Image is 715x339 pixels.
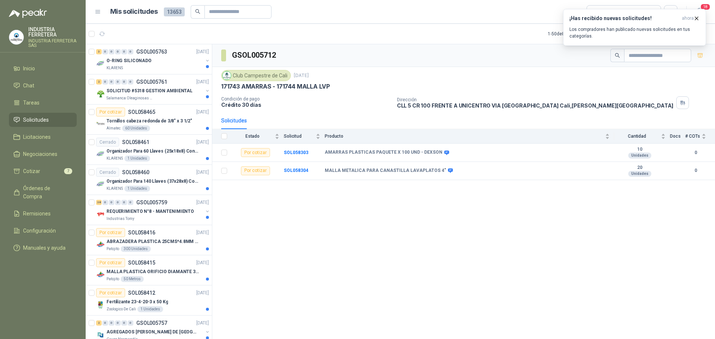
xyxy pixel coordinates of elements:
[96,270,105,279] img: Company Logo
[107,186,123,192] p: KLARENS
[107,246,119,252] p: Patojito
[121,79,127,84] div: 0
[109,49,114,54] div: 0
[96,210,105,219] img: Company Logo
[107,57,152,64] p: O-RING SILICONADO
[137,306,163,312] div: 1 Unidades
[9,113,77,127] a: Solicitudes
[685,129,715,144] th: # COTs
[96,79,102,84] div: 2
[232,134,273,139] span: Estado
[614,165,665,171] b: 20
[325,150,442,156] b: AMARRAS PLASTICAS PAQUETE X 100 UND - DEXSON
[397,97,674,102] p: Dirección
[121,276,144,282] div: 50 Metros
[294,72,309,79] p: [DATE]
[196,139,209,146] p: [DATE]
[221,96,391,102] p: Condición de pago
[9,224,77,238] a: Configuración
[164,7,185,16] span: 13653
[107,95,153,101] p: Salamanca Oleaginosas SAS
[685,134,700,139] span: # COTs
[670,129,685,144] th: Docs
[86,255,212,285] a: Por cotizarSOL058415[DATE] Company LogoMALLA PLASTICA ORIFICIO DIAMANTE 3MMPatojito50 Metros
[102,320,108,326] div: 0
[628,153,651,159] div: Unidades
[96,198,210,222] a: 38 0 0 0 0 0 GSOL005759[DATE] Company LogoREQUERIMIENTO N°8 - MANTENIMIENTOIndustrias Tomy
[107,208,194,215] p: REQUERIMIENTO N°8 - MANTENIMIENTO
[121,200,127,205] div: 0
[284,168,308,173] a: SOL058304
[221,70,291,81] div: Club Campestre de Cali
[325,129,614,144] th: Producto
[9,9,47,18] img: Logo peakr
[107,118,192,125] p: Tornillos cabeza redonda de 3/8" x 3 1/2"
[23,184,70,201] span: Órdenes de Compra
[196,109,209,116] p: [DATE]
[569,26,700,39] p: Los compradores han publicado nuevas solicitudes en tus categorías.
[9,164,77,178] a: Cotizar7
[122,140,149,145] p: SOL058461
[591,8,607,16] div: Todas
[121,49,127,54] div: 0
[86,105,212,135] a: Por cotizarSOL058465[DATE] Company LogoTornillos cabeza redonda de 3/8" x 3 1/2"Almatec60 Unidades
[23,244,66,252] span: Manuales y ayuda
[107,298,168,306] p: Fertilizante 23-4-20-3 x 50 Kg
[96,77,210,101] a: 2 0 0 0 0 0 GSOL005761[DATE] Company LogoSOLICITUD #5318 GESTION AMBIENTALSalamanca Oleaginosas SAS
[96,320,102,326] div: 2
[23,99,39,107] span: Tareas
[107,329,199,336] p: AGREGADOS [PERSON_NAME] DE [GEOGRAPHIC_DATA][PERSON_NAME]
[221,102,391,108] p: Crédito 30 días
[115,200,121,205] div: 0
[96,300,105,309] img: Company Logo
[86,225,212,255] a: Por cotizarSOL058416[DATE] Company LogoABRAZADERA PLASTICA 25CMS*4.8MM NEGRAPatojito300 Unidades
[196,79,209,86] p: [DATE]
[86,285,212,316] a: Por cotizarSOL058412[DATE] Company LogoFertilizante 23-4-20-3 x 50 KgZoologico De Cali1 Unidades
[128,79,133,84] div: 0
[96,150,105,159] img: Company Logo
[96,168,119,177] div: Cerrado
[107,268,199,275] p: MALLA PLASTICA ORIFICIO DIAMANTE 3MM
[122,125,150,131] div: 60 Unidades
[96,228,125,237] div: Por cotizar
[86,135,212,165] a: CerradoSOL058461[DATE] Company LogoOrganizador Para 60 Llaves (25x18x8) Con CerraduraKLARENS1 Uni...
[128,200,133,205] div: 0
[128,49,133,54] div: 0
[284,129,325,144] th: Solicitud
[96,119,105,128] img: Company Logo
[693,5,706,19] button: 18
[96,89,105,98] img: Company Logo
[107,87,193,95] p: SOLICITUD #5318 GESTION AMBIENTAL
[96,180,105,189] img: Company Logo
[136,320,167,326] p: GSOL005757
[196,169,209,176] p: [DATE]
[9,181,77,204] a: Órdenes de Compra
[102,200,108,205] div: 0
[23,133,51,141] span: Licitaciones
[23,116,49,124] span: Solicitudes
[9,79,77,93] a: Chat
[96,47,210,71] a: 3 0 0 0 0 0 GSOL005763[DATE] Company LogoO-RING SILICONADOKLARENS
[107,156,123,161] p: KLARENS
[115,49,121,54] div: 0
[23,167,40,175] span: Cotizar
[28,39,77,48] p: INDUSTRIA FERRETERA SAS
[86,165,212,195] a: CerradoSOL058460[DATE] Company LogoOrganizador Para 140 Llaves (37x28x8) Con CerraduraKLARENS1 Un...
[109,200,114,205] div: 0
[9,96,77,110] a: Tareas
[9,241,77,255] a: Manuales y ayuda
[23,81,34,90] span: Chat
[614,147,665,153] b: 10
[196,259,209,266] p: [DATE]
[128,230,155,235] p: SOL058416
[121,320,127,326] div: 0
[122,170,149,175] p: SOL058460
[196,48,209,55] p: [DATE]
[102,49,108,54] div: 0
[241,148,270,157] div: Por cotizar
[128,109,155,115] p: SOL058465
[628,171,651,177] div: Unidades
[23,227,56,235] span: Configuración
[28,27,77,37] p: INDUSTRIA FERRETERA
